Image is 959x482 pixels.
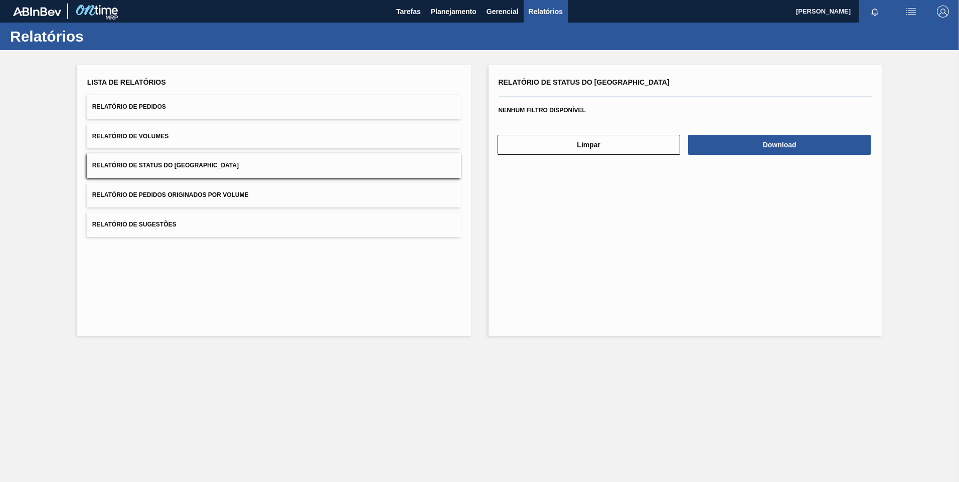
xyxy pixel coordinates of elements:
span: Planejamento [431,6,476,18]
h1: Relatórios [10,31,188,42]
span: Nenhum filtro disponível [499,107,586,114]
span: Relatório de Sugestões [92,221,177,228]
span: Relatório de Status do [GEOGRAPHIC_DATA] [92,162,239,169]
span: Lista de Relatórios [87,78,166,86]
img: TNhmsLtSVTkK8tSr43FrP2fwEKptu5GPRR3wAAAABJRU5ErkJggg== [13,7,61,16]
button: Limpar [498,135,680,155]
button: Notificações [859,5,891,19]
button: Relatório de Pedidos [87,95,461,119]
button: Download [688,135,871,155]
span: Relatório de Pedidos [92,103,166,110]
span: Relatório de Volumes [92,133,169,140]
span: Gerencial [487,6,519,18]
span: Relatório de Status do [GEOGRAPHIC_DATA] [499,78,670,86]
span: Tarefas [396,6,421,18]
button: Relatório de Sugestões [87,212,461,237]
button: Relatório de Volumes [87,124,461,149]
span: Relatório de Pedidos Originados por Volume [92,191,249,198]
span: Relatórios [529,6,563,18]
button: Relatório de Pedidos Originados por Volume [87,183,461,207]
img: Logout [937,6,949,18]
button: Relatório de Status do [GEOGRAPHIC_DATA] [87,153,461,178]
img: userActions [905,6,917,18]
